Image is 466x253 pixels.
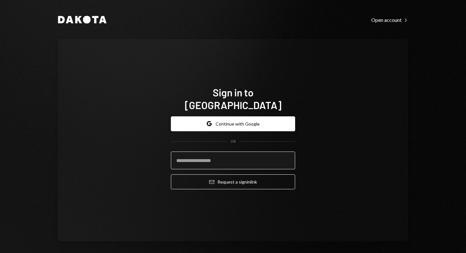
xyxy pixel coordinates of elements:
button: Request a signinlink [171,174,295,189]
h1: Sign in to [GEOGRAPHIC_DATA] [171,86,295,111]
div: OR [230,139,236,144]
button: Continue with Google [171,116,295,131]
div: Open account [371,17,408,23]
a: Open account [371,16,408,23]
